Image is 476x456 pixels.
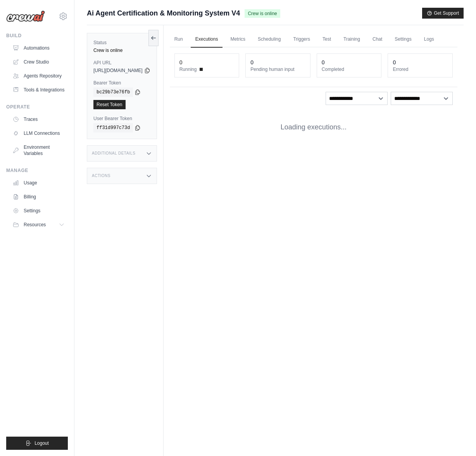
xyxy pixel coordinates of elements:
[179,66,197,72] span: Running
[6,167,68,174] div: Manage
[9,177,68,189] a: Usage
[9,70,68,82] a: Agents Repository
[9,42,68,54] a: Automations
[393,66,448,72] dt: Errored
[250,59,254,66] div: 0
[322,66,377,72] dt: Completed
[226,31,250,48] a: Metrics
[339,31,365,48] a: Training
[93,40,150,46] label: Status
[322,59,325,66] div: 0
[93,80,150,86] label: Bearer Token
[9,113,68,126] a: Traces
[93,88,133,97] code: bc29b73e76fb
[9,191,68,203] a: Billing
[93,123,133,132] code: ff31d997c73d
[9,205,68,217] a: Settings
[87,8,240,19] span: Ai Agent Certification & Monitoring System V4
[93,115,150,122] label: User Bearer Token
[422,8,464,19] button: Get Support
[191,31,223,48] a: Executions
[170,31,188,48] a: Run
[318,31,336,48] a: Test
[250,66,305,72] dt: Pending human input
[9,84,68,96] a: Tools & Integrations
[9,219,68,231] button: Resources
[92,151,135,156] h3: Additional Details
[93,47,150,53] div: Crew is online
[24,222,46,228] span: Resources
[288,31,315,48] a: Triggers
[9,141,68,160] a: Environment Variables
[34,440,49,446] span: Logout
[9,56,68,68] a: Crew Studio
[245,9,280,18] span: Crew is online
[368,31,387,48] a: Chat
[6,104,68,110] div: Operate
[393,59,396,66] div: 0
[419,31,439,48] a: Logs
[6,10,45,22] img: Logo
[390,31,416,48] a: Settings
[9,127,68,139] a: LLM Connections
[6,437,68,450] button: Logout
[6,33,68,39] div: Build
[170,110,457,145] div: Loading executions...
[92,174,110,178] h3: Actions
[179,59,183,66] div: 0
[253,31,285,48] a: Scheduling
[93,67,143,74] span: [URL][DOMAIN_NAME]
[93,100,126,109] a: Reset Token
[93,60,150,66] label: API URL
